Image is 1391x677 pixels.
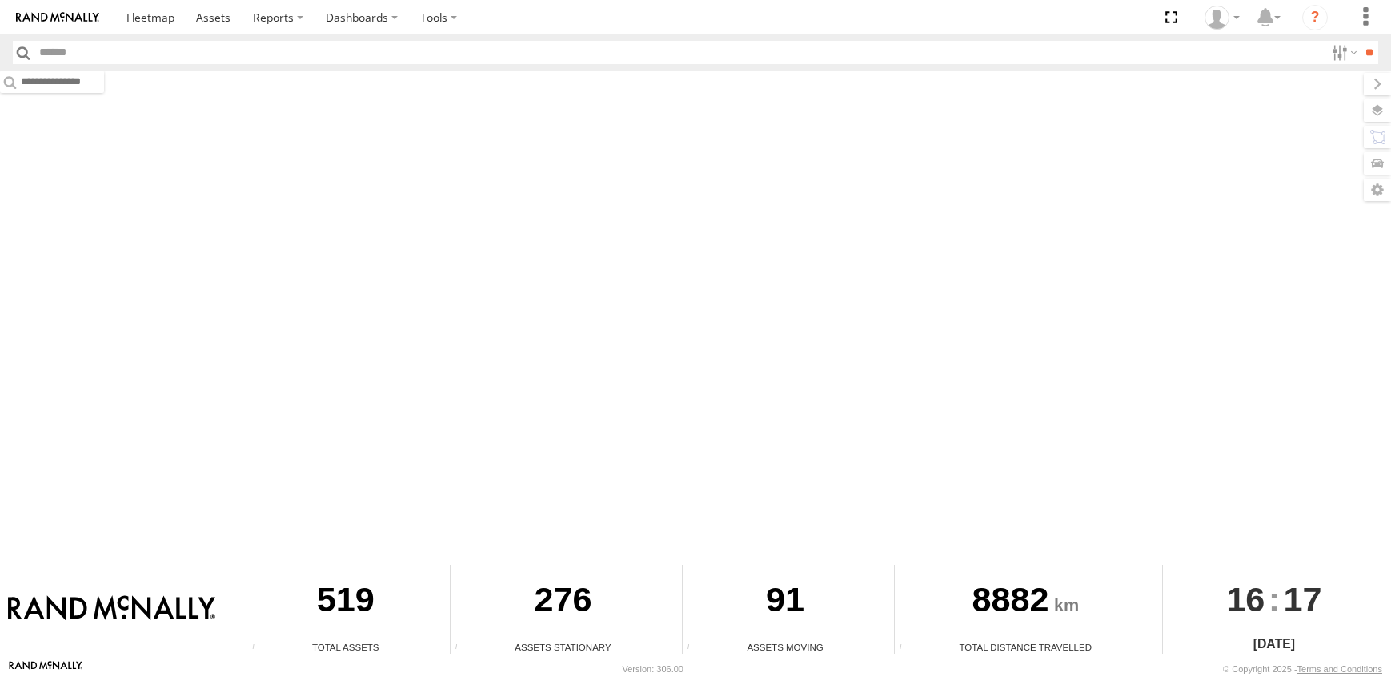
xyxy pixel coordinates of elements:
label: Search Filter Options [1325,41,1360,64]
label: Map Settings [1364,179,1391,201]
img: Rand McNally [8,595,215,623]
i: ? [1302,5,1328,30]
div: Version: 306.00 [623,664,683,674]
div: Total distance travelled by all assets within specified date range and applied filters [895,642,919,654]
div: 8882 [895,565,1156,640]
div: : [1163,565,1385,634]
div: [DATE] [1163,635,1385,654]
div: Assets Moving [683,640,888,654]
div: 519 [247,565,443,640]
div: Total number of assets current stationary. [451,642,475,654]
div: © Copyright 2025 - [1223,664,1382,674]
div: Jaydon Walker [1199,6,1245,30]
a: Terms and Conditions [1297,664,1382,674]
span: 17 [1283,565,1321,634]
div: Total Distance Travelled [895,640,1156,654]
div: Total number of Enabled Assets [247,642,271,654]
div: Total number of assets current in transit. [683,642,707,654]
span: 16 [1226,565,1265,634]
a: Visit our Website [9,661,82,677]
div: Assets Stationary [451,640,676,654]
div: 91 [683,565,888,640]
div: Total Assets [247,640,443,654]
img: rand-logo.svg [16,12,99,23]
div: 276 [451,565,676,640]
